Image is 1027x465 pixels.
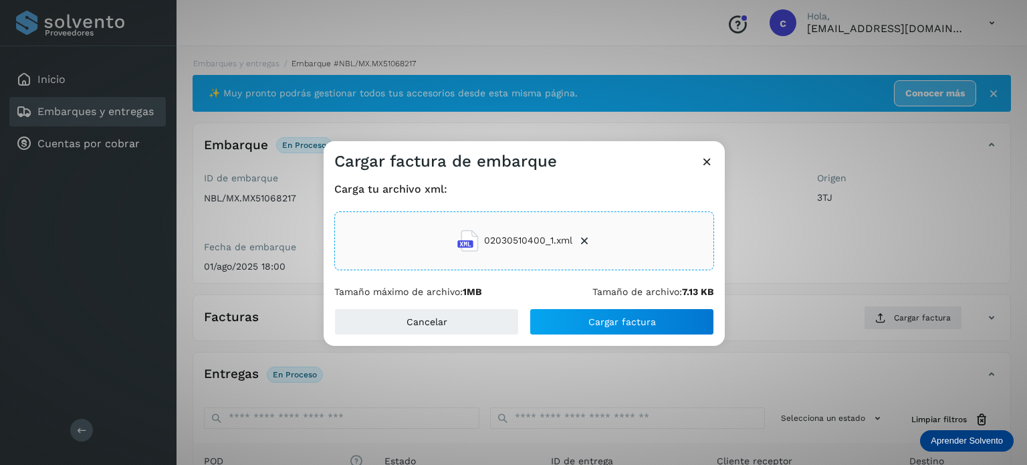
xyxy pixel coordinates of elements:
b: 7.13 KB [682,286,714,297]
button: Cargar factura [530,308,714,335]
span: 02030510400_1.xml [484,234,572,248]
p: Tamaño de archivo: [592,286,714,298]
div: Aprender Solvento [920,430,1014,452]
h4: Carga tu archivo xml: [334,183,714,195]
p: Aprender Solvento [931,436,1003,446]
button: Cancelar [334,308,519,335]
p: Tamaño máximo de archivo: [334,286,482,298]
b: 1MB [463,286,482,297]
h3: Cargar factura de embarque [334,152,557,171]
span: Cancelar [407,317,447,327]
span: Cargar factura [588,317,656,327]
